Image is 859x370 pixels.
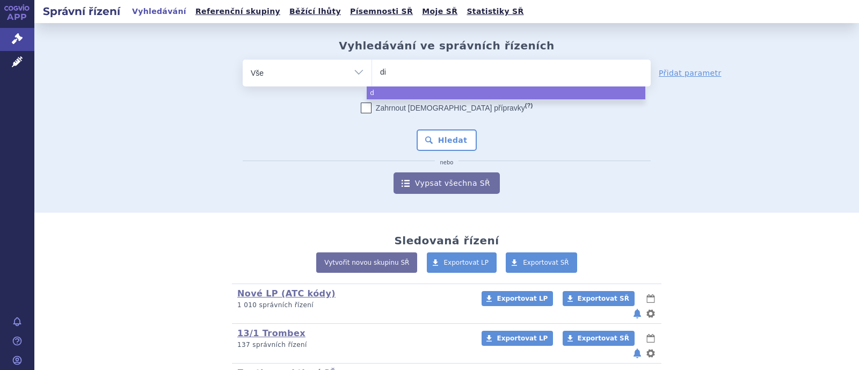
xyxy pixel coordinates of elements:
a: 13/1 Trombex [237,328,305,338]
a: Vytvořit novou skupinu SŘ [316,252,417,273]
a: Referenční skupiny [192,4,283,19]
a: Přidat parametr [659,68,722,78]
abbr: (?) [525,102,533,109]
a: Běžící lhůty [286,4,344,19]
label: Zahrnout [DEMOGRAPHIC_DATA] přípravky [361,103,533,113]
a: Písemnosti SŘ [347,4,416,19]
a: Exportovat LP [427,252,497,273]
button: notifikace [632,347,643,360]
a: Vyhledávání [129,4,190,19]
span: Exportovat SŘ [578,335,629,342]
h2: Sledovaná řízení [394,234,499,247]
a: Exportovat SŘ [506,252,577,273]
button: lhůty [645,332,656,345]
a: Moje SŘ [419,4,461,19]
i: nebo [435,159,459,166]
a: Exportovat SŘ [563,291,635,306]
span: Exportovat LP [497,295,548,302]
button: notifikace [632,307,643,320]
span: Exportovat LP [444,259,489,266]
a: Statistiky SŘ [463,4,527,19]
button: nastavení [645,347,656,360]
p: 137 správních řízení [237,340,468,350]
span: Exportovat SŘ [523,259,569,266]
button: nastavení [645,307,656,320]
h2: Vyhledávání ve správních řízeních [339,39,555,52]
h2: Správní řízení [34,4,129,19]
a: Exportovat LP [482,331,553,346]
a: Exportovat LP [482,291,553,306]
li: d [367,86,645,99]
span: Exportovat SŘ [578,295,629,302]
button: lhůty [645,292,656,305]
p: 1 010 správních řízení [237,301,468,310]
button: Hledat [417,129,477,151]
a: Nové LP (ATC kódy) [237,288,336,299]
a: Exportovat SŘ [563,331,635,346]
a: Vypsat všechna SŘ [394,172,500,194]
span: Exportovat LP [497,335,548,342]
